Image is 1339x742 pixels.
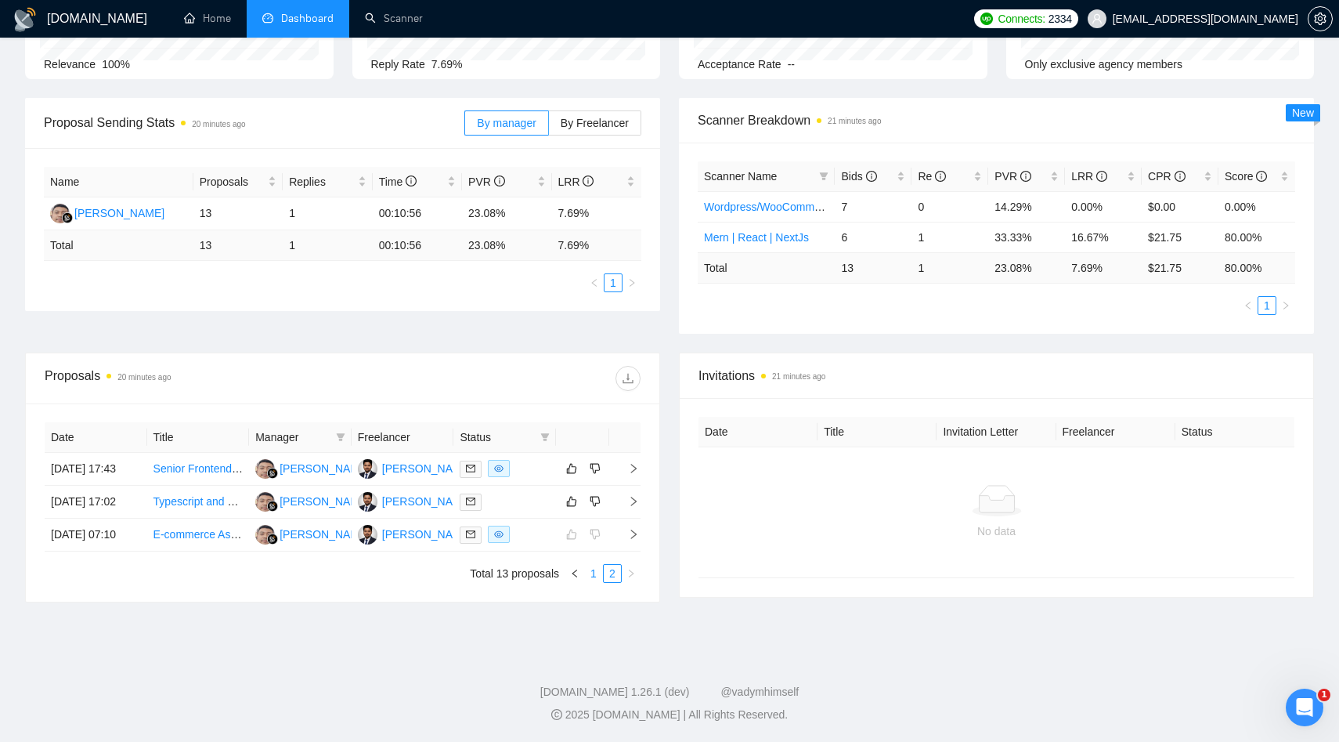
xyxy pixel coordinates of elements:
td: Senior Frontend Developer Needed: Tailwind, Storybook, React/Next.js/HTML [147,453,250,486]
span: right [615,463,639,474]
span: info-circle [406,176,417,186]
a: @vadymhimself [720,686,799,698]
td: 13 [835,252,911,283]
span: right [626,569,636,578]
img: NS [50,204,70,223]
span: Bids [841,170,876,183]
td: 6 [835,222,911,252]
td: 1 [283,197,372,230]
td: [DATE] 07:10 [45,519,147,552]
td: 13 [193,230,283,261]
li: 2 [603,564,622,583]
td: 00:10:56 [373,230,462,261]
img: gigradar-bm.png [62,212,73,223]
span: PVR [468,176,505,188]
img: KT [358,525,377,545]
li: 1 [1258,296,1276,315]
li: 1 [584,564,603,583]
img: NS [255,492,275,512]
span: mail [466,497,475,506]
button: left [1239,296,1258,315]
a: setting [1308,13,1333,25]
div: [PERSON_NAME] [280,526,370,543]
span: right [615,529,639,540]
td: 1 [911,222,988,252]
span: filter [540,433,550,442]
td: 7.69 % [552,230,642,261]
a: E-commerce Assistant for WooCommerce Store [153,528,387,541]
span: eye [494,530,503,539]
span: Manager [255,429,330,446]
span: Re [918,170,946,183]
button: download [615,366,641,391]
a: Wordpress/WooCommerce [704,201,836,213]
div: [PERSON_NAME] [382,493,472,510]
span: eye [494,464,503,473]
span: dislike [590,462,601,475]
td: 0.00% [1065,191,1142,222]
span: Relevance [44,58,96,71]
div: [PERSON_NAME] [280,493,370,510]
img: gigradar-bm.png [267,501,278,512]
li: Previous Page [585,273,604,292]
th: Title [817,417,937,447]
span: right [615,496,639,507]
span: right [1281,301,1290,310]
td: Total [698,252,835,283]
td: [DATE] 17:02 [45,486,147,519]
td: E-commerce Assistant for WooCommerce Store [147,519,250,552]
td: 13 [193,197,283,230]
span: PVR [994,170,1031,183]
span: info-circle [1256,171,1267,182]
td: 80.00 % [1218,252,1295,283]
a: NS[PERSON_NAME] [50,206,164,219]
th: Proposals [193,167,283,197]
button: setting [1308,6,1333,31]
span: 7.69% [431,58,463,71]
li: Total 13 proposals [470,564,559,583]
time: 21 minutes ago [772,372,825,381]
td: $ 21.75 [1142,252,1218,283]
iframe: Intercom live chat [1286,689,1323,726]
span: Connects: [998,10,1045,27]
a: NS[PERSON_NAME] [255,494,370,507]
td: 33.33% [988,222,1065,252]
td: 1 [911,252,988,283]
span: filter [816,165,832,188]
li: 1 [604,273,623,292]
span: download [616,372,640,385]
span: like [566,462,577,475]
span: LRR [558,176,594,188]
time: 21 minutes ago [828,117,881,125]
td: 23.08% [462,197,551,230]
span: CPR [1148,170,1185,183]
button: like [562,492,581,511]
span: filter [819,172,828,181]
time: 20 minutes ago [117,373,171,382]
th: Date [45,422,147,453]
td: 00:10:56 [373,197,462,230]
img: KT [358,492,377,512]
td: Total [44,230,193,261]
span: Score [1225,170,1267,183]
td: 16.67% [1065,222,1142,252]
div: [PERSON_NAME] [280,460,370,477]
button: right [1276,296,1295,315]
td: 14.29% [988,191,1065,222]
span: mail [466,530,475,539]
button: dislike [586,459,605,478]
span: Acceptance Rate [698,58,781,71]
span: info-circle [1020,171,1031,182]
li: Next Page [623,273,641,292]
div: [PERSON_NAME] [382,460,472,477]
span: info-circle [494,176,505,186]
td: 23.08 % [462,230,551,261]
span: 1 [1318,689,1330,701]
span: info-circle [866,171,877,182]
span: info-circle [1175,171,1186,182]
th: Replies [283,167,372,197]
button: right [623,273,641,292]
span: Proposal Sending Stats [44,113,464,132]
span: By Freelancer [561,117,629,129]
td: [DATE] 17:43 [45,453,147,486]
